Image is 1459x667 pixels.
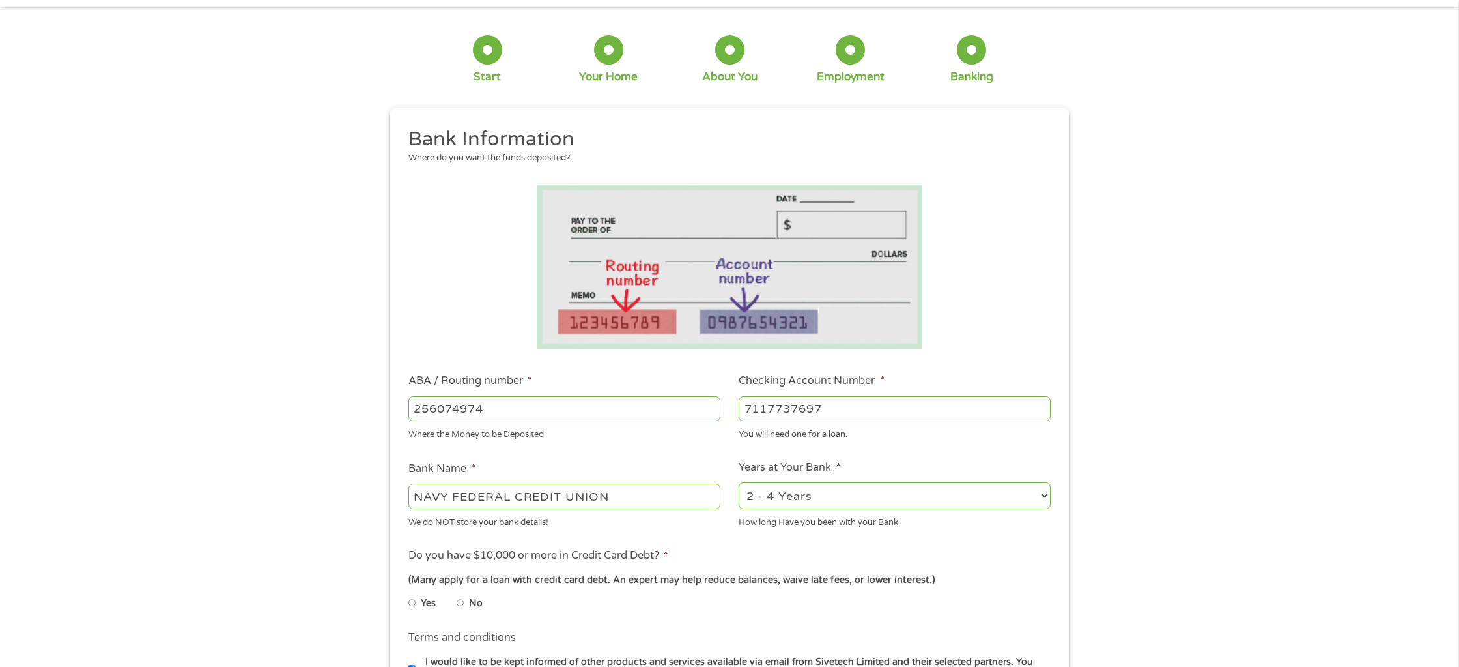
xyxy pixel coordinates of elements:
label: Yes [421,597,436,611]
input: 263177916 [408,396,720,421]
div: Where do you want the funds deposited? [408,152,1041,165]
div: (Many apply for a loan with credit card debt. An expert may help reduce balances, waive late fees... [408,573,1051,587]
div: We do NOT store your bank details! [408,511,720,529]
label: Do you have $10,000 or more in Credit Card Debt? [408,549,668,563]
img: Routing number location [537,185,922,349]
label: Years at Your Bank [739,461,840,475]
div: Your Home [579,70,638,84]
div: About You [702,70,758,84]
div: Banking [950,70,993,84]
div: You will need one for a loan. [739,424,1051,441]
label: No [469,597,483,611]
div: Start [474,70,501,84]
label: ABA / Routing number [408,374,532,388]
label: Checking Account Number [739,374,884,388]
input: 345634636 [739,396,1051,421]
h2: Bank Information [408,126,1041,153]
label: Bank Name [408,462,475,476]
label: Terms and conditions [408,631,516,645]
div: Where the Money to be Deposited [408,424,720,441]
div: How long Have you been with your Bank [739,511,1051,529]
div: Employment [817,70,885,84]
